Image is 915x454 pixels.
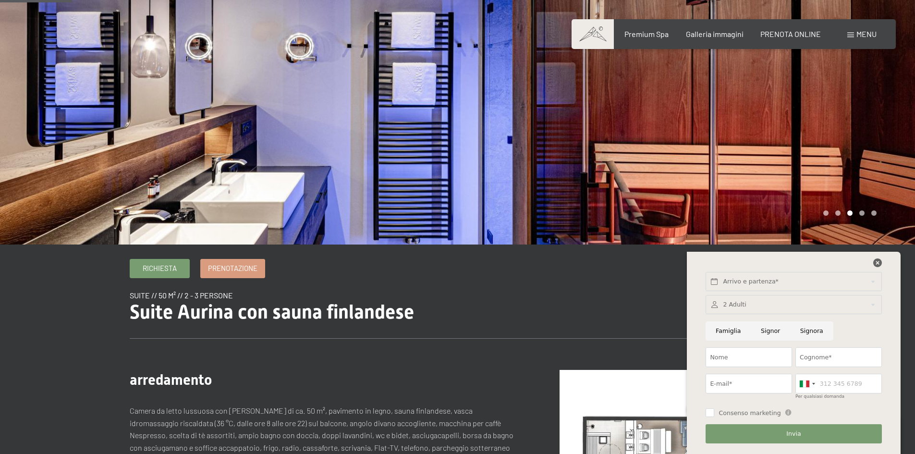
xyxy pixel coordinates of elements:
[795,374,882,393] input: 312 345 6789
[786,429,801,438] span: Invia
[130,301,414,323] span: Suite Aurina con sauna finlandese
[130,259,189,278] a: Richiesta
[143,263,177,273] span: Richiesta
[130,371,212,388] span: arredamento
[796,374,818,393] div: Italy (Italia): +39
[686,29,744,38] a: Galleria immagini
[208,263,257,273] span: Prenotazione
[719,409,781,417] span: Consenso marketing
[760,29,821,38] a: PRENOTA ONLINE
[624,29,669,38] a: Premium Spa
[795,394,844,399] label: Per qualsiasi domanda
[201,259,265,278] a: Prenotazione
[130,291,233,300] span: suite // 50 m² // 2 - 3 persone
[706,424,881,444] button: Invia
[856,29,877,38] span: Menu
